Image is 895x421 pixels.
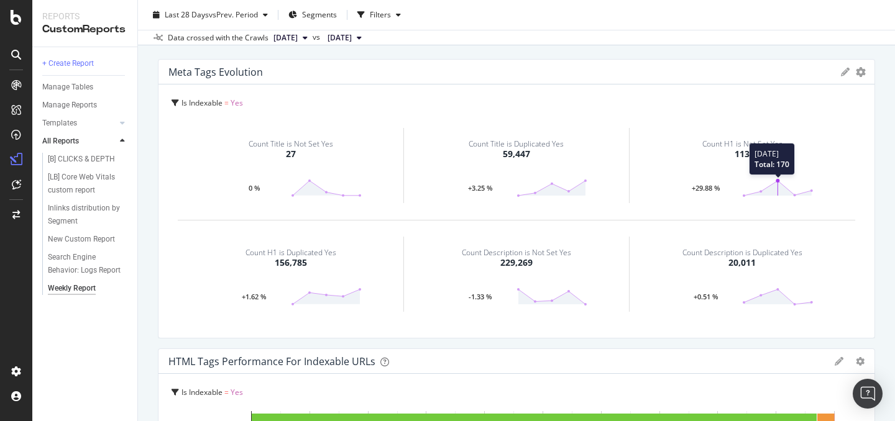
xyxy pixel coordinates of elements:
div: Count H1 is Not Set Yes [702,140,783,148]
span: 2025 Aug. 18th [273,32,298,43]
div: Count Title is Not Set Yes [249,140,333,148]
div: Count Description is Duplicated Yes [682,249,802,256]
div: Meta Tags EvolutiongeargearIs Indexable = YesCount Title is Not Set Yes270 %Count Title is Duplic... [158,59,875,338]
div: Manage Reports [42,99,97,112]
a: Manage Tables [42,81,129,94]
span: vs [313,32,323,43]
div: Manage Tables [42,81,93,94]
span: Last 28 Days [165,9,209,20]
div: +29.88 % [670,185,743,191]
a: New Custom Report [48,233,129,246]
a: [LB] Core Web Vitals custom report [48,171,129,197]
div: 59,447 [503,148,530,160]
div: +1.62 % [218,294,291,300]
span: Is Indexable [181,387,223,397]
button: Filters [352,5,406,25]
div: Meta Tags Evolution [168,66,263,78]
a: Inlinks distribution by Segment [48,202,129,228]
span: Is Indexable [181,97,223,108]
button: Segments [283,5,342,25]
div: +3.25 % [444,185,516,191]
div: Count H1 is Duplicated Yes [246,249,336,256]
div: -1.33 % [444,294,516,300]
div: + Create Report [42,57,94,70]
div: Weekly Report [48,282,96,295]
div: Templates [42,117,77,130]
div: New Custom Report [48,233,115,246]
a: All Reports [42,135,116,148]
div: [B] CLICKS & DEPTH [48,153,115,166]
div: Count Title is Duplicated Yes [469,140,564,148]
div: 229,269 [500,256,533,269]
span: Yes [231,387,243,397]
div: Count Description is Not Set Yes [462,249,571,256]
div: [LB] Core Web Vitals custom report [48,171,121,197]
div: gear [856,68,866,76]
div: Inlinks distribution by Segment [48,202,120,228]
div: Filters [370,9,391,20]
div: Reports [42,10,127,22]
a: [B] CLICKS & DEPTH [48,153,129,166]
span: = [224,387,229,397]
div: HTML Tags Performance for Indexable URLs [168,355,375,368]
div: CustomReports [42,22,127,37]
button: [DATE] [268,30,313,45]
span: vs Prev. Period [209,9,258,20]
div: 20,011 [728,256,756,269]
div: Data crossed with the Crawls [168,32,268,43]
a: Search Engine Behavior: Logs Report [48,251,129,277]
div: 27 [286,148,296,160]
a: Templates [42,117,116,130]
div: Open Intercom Messenger [853,379,883,409]
span: Segments [302,9,337,20]
div: gear [856,357,865,366]
div: All Reports [42,135,79,148]
div: 113 [735,148,750,160]
div: 156,785 [275,256,307,269]
button: Last 28 DaysvsPrev. Period [148,5,273,25]
span: 2025 Jul. 21st [328,32,352,43]
button: [DATE] [323,30,367,45]
span: Yes [231,97,243,108]
span: = [224,97,229,108]
a: Weekly Report [48,282,129,295]
a: Manage Reports [42,99,129,112]
a: + Create Report [42,57,129,70]
div: +0.51 % [670,294,743,300]
div: Search Engine Behavior: Logs Report [48,251,121,277]
div: 0 % [218,185,291,191]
